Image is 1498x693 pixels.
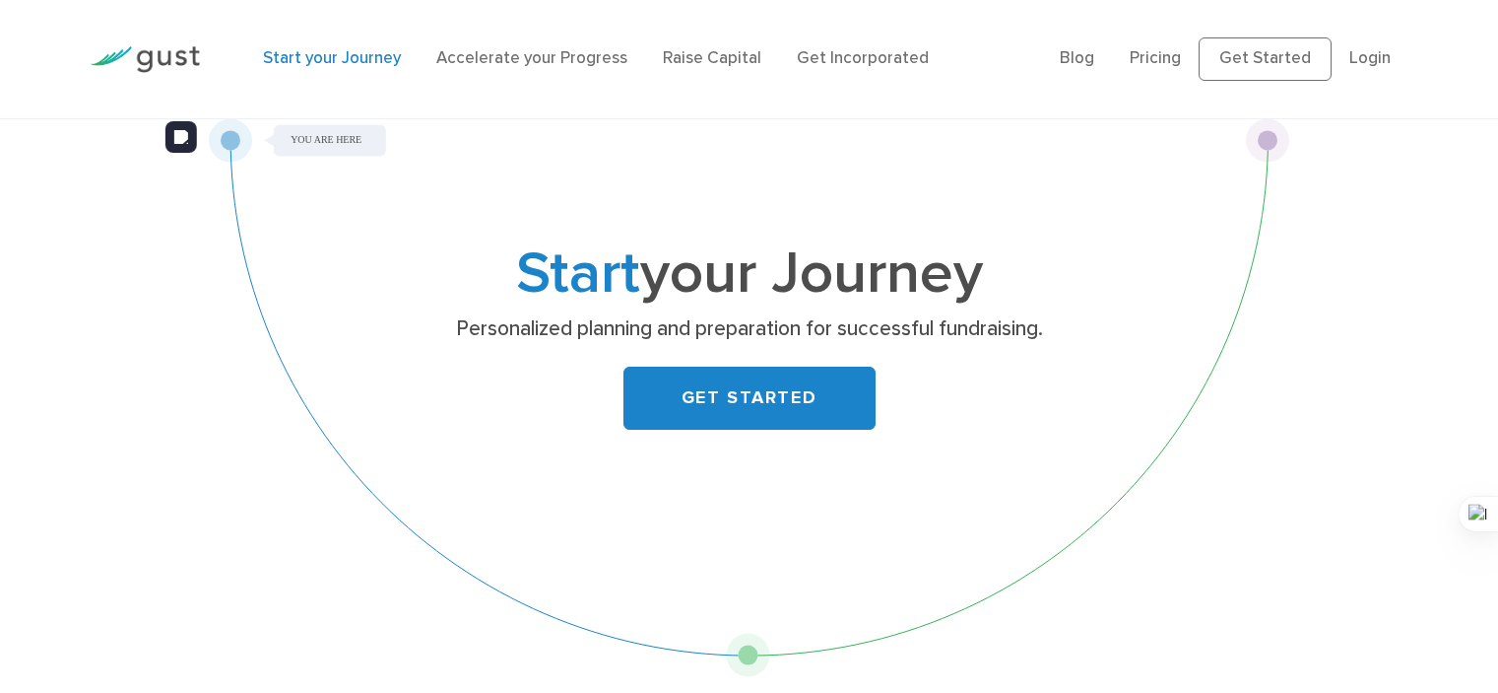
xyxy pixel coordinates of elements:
a: Get Started [1199,37,1332,81]
img: Gust Logo [90,46,200,73]
a: Blog [1060,48,1094,68]
a: Start your Journey [263,48,401,68]
a: Login [1349,48,1391,68]
a: Get Incorporated [797,48,929,68]
a: GET STARTED [623,367,876,430]
a: Raise Capital [663,48,761,68]
a: Accelerate your Progress [436,48,627,68]
span: Start [516,239,640,309]
p: Personalized planning and preparation for successful fundraising. [367,315,1131,343]
h1: your Journey [360,247,1139,302]
a: Pricing [1130,48,1181,68]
